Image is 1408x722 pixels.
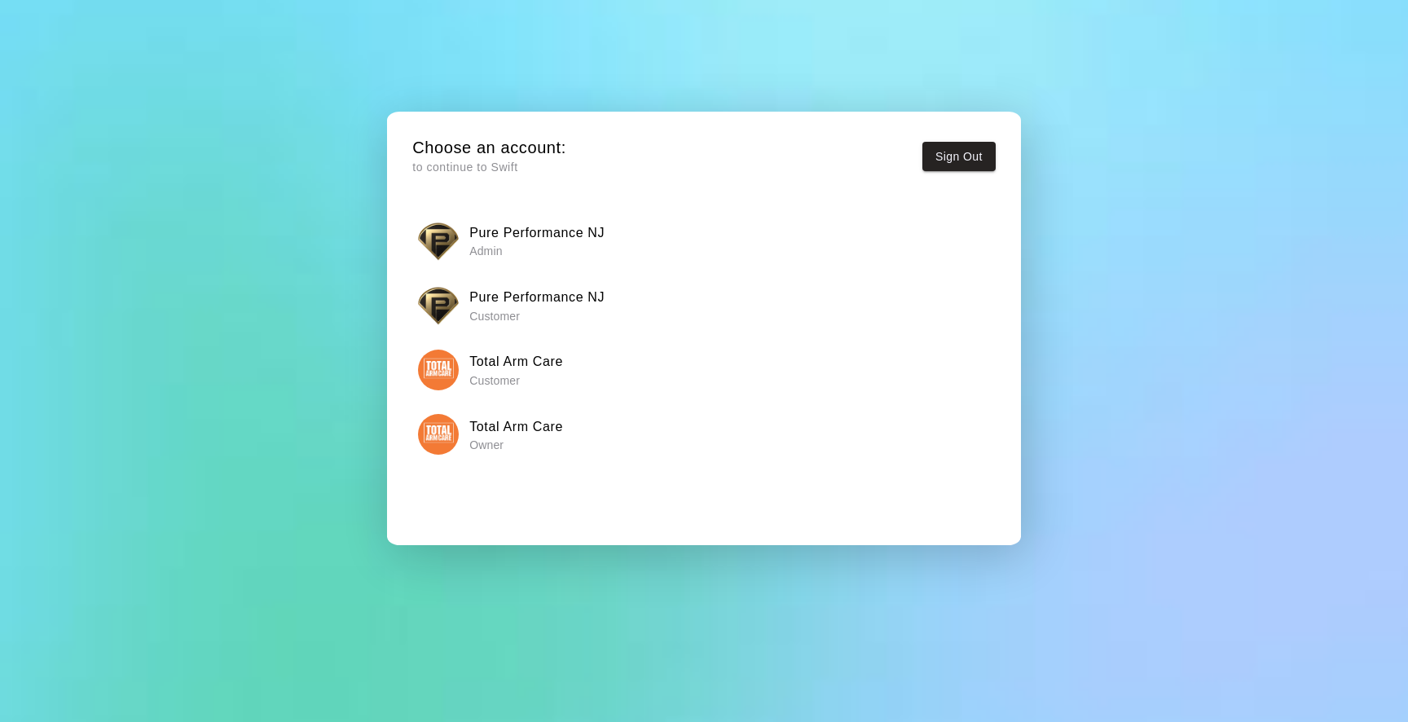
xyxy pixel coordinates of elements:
p: Admin [469,243,605,259]
h5: Choose an account: [412,137,566,159]
h6: Total Arm Care [469,416,563,438]
button: Sign Out [922,142,996,172]
p: Owner [469,437,563,453]
img: Pure Performance NJ [418,221,459,262]
button: Total Arm CareTotal Arm Care Customer [412,345,996,396]
button: Pure Performance NJPure Performance NJ Admin [412,215,996,266]
h6: Pure Performance NJ [469,222,605,244]
p: to continue to Swift [412,159,566,176]
p: Customer [469,372,563,389]
img: Total Arm Care [418,414,459,455]
img: Pure Performance NJ [418,285,459,326]
button: Pure Performance NJPure Performance NJ Customer [412,280,996,331]
h6: Pure Performance NJ [469,287,605,308]
p: Customer [469,308,605,324]
img: Total Arm Care [418,350,459,390]
h6: Total Arm Care [469,351,563,372]
button: Total Arm CareTotal Arm Care Owner [412,409,996,460]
